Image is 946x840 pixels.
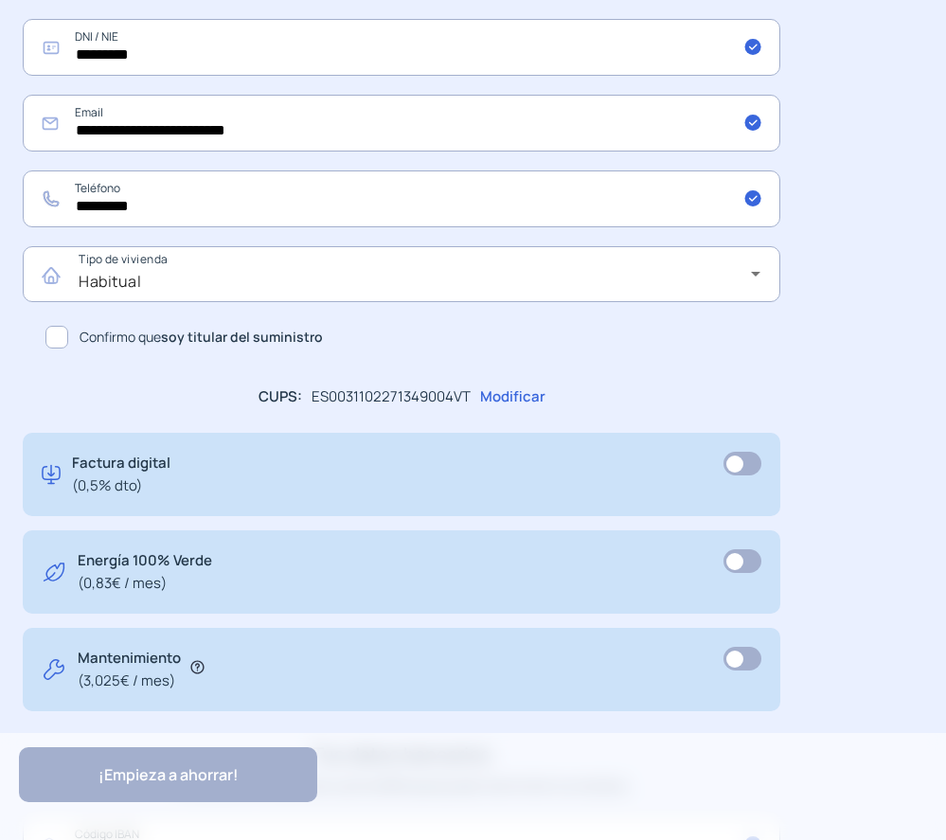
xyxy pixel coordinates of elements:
p: CUPS: [259,385,302,408]
b: soy titular del suministro [161,328,323,346]
span: Habitual [79,271,141,292]
p: Modificar [480,385,545,408]
p: Factura digital [72,452,170,497]
span: (0,83€ / mes) [78,572,212,595]
mat-label: Tipo de vivienda [79,252,168,268]
img: digital-invoice.svg [42,452,61,497]
img: tool.svg [42,647,66,692]
p: Mantenimiento [78,647,181,692]
p: Energía 100% Verde [78,549,212,595]
p: ES0031102271349004VT [312,385,471,408]
img: energy-green.svg [42,549,66,595]
span: Confirmo que [80,327,323,348]
span: (0,5% dto) [72,474,170,497]
span: (3,025€ / mes) [78,670,181,692]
